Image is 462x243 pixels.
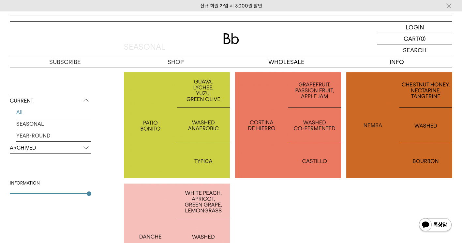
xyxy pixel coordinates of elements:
a: 콜롬비아 코르티나 데 예로COLOMBIA CORTINA DE HIERRO [235,72,341,178]
a: LOGIN [377,22,452,33]
img: 카카오톡 채널 1:1 채팅 버튼 [418,218,452,233]
a: 부룬디 넴바BURUNDI NEMBA [346,72,452,178]
a: YEAR-ROUND [16,130,91,141]
a: All [16,106,91,118]
p: WHOLESALE [231,56,342,68]
a: 신규 회원 가입 시 3,000원 할인 [200,3,262,9]
p: ARCHIVED [10,142,91,154]
a: CART (0) [377,33,452,44]
p: SEARCH [403,44,426,56]
a: SHOP [120,56,231,68]
p: LOGIN [406,22,424,33]
img: 로고 [223,33,239,44]
p: CURRENT [10,95,91,107]
p: CART [404,33,419,44]
div: INFORMATION [10,180,91,186]
a: SEASONAL [16,118,91,130]
p: INFO [342,56,452,68]
a: 콜롬비아 파티오 보니토COLOMBIA PATIO BONITO [124,72,230,178]
p: (0) [419,33,426,44]
a: SUBSCRIBE [10,56,120,68]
